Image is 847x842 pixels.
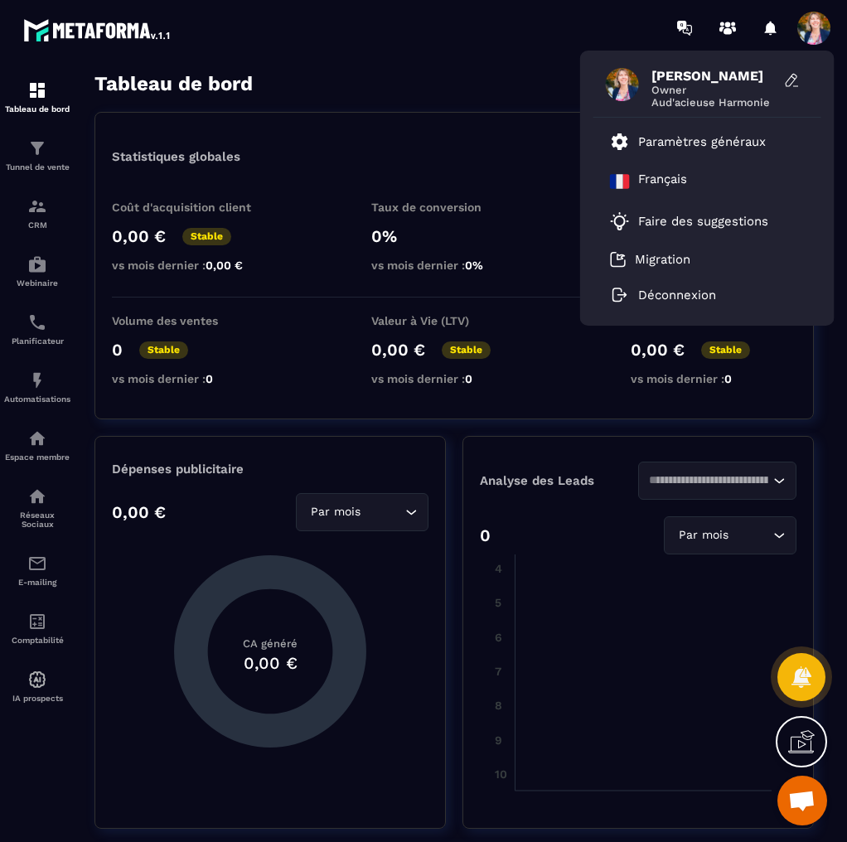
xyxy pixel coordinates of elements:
[112,462,428,477] p: Dépenses publicitaire
[495,631,502,644] tspan: 6
[675,526,732,544] span: Par mois
[495,699,502,712] tspan: 8
[4,300,70,358] a: schedulerschedulerPlanificateur
[495,665,501,678] tspan: 7
[651,96,776,109] span: Aud'acieuse Harmonie
[480,525,491,545] p: 0
[27,486,47,506] img: social-network
[4,278,70,288] p: Webinaire
[371,372,537,385] p: vs mois dernier :
[27,254,47,274] img: automations
[649,472,769,490] input: Search for option
[4,242,70,300] a: automationsautomationsWebinaire
[480,473,638,488] p: Analyse des Leads
[112,372,278,385] p: vs mois dernier :
[27,312,47,332] img: scheduler
[777,776,827,825] a: Ouvrir le chat
[495,596,501,609] tspan: 5
[182,228,231,245] p: Stable
[27,370,47,390] img: automations
[638,288,716,302] p: Déconnexion
[651,84,776,96] span: Owner
[27,554,47,573] img: email
[610,132,766,152] a: Paramètres généraux
[4,636,70,645] p: Comptabilité
[27,428,47,448] img: automations
[4,599,70,657] a: accountantaccountantComptabilité
[27,80,47,100] img: formation
[495,733,502,747] tspan: 9
[112,149,240,164] p: Statistiques globales
[4,358,70,416] a: automationsautomationsAutomatisations
[495,767,507,781] tspan: 10
[371,226,537,246] p: 0%
[724,372,732,385] span: 0
[4,184,70,242] a: formationformationCRM
[635,252,690,267] p: Migration
[296,493,428,531] div: Search for option
[442,341,491,359] p: Stable
[27,196,47,216] img: formation
[631,340,685,360] p: 0,00 €
[610,251,690,268] a: Migration
[371,314,537,327] p: Valeur à Vie (LTV)
[4,452,70,462] p: Espace membre
[701,341,750,359] p: Stable
[307,503,364,521] span: Par mois
[27,612,47,631] img: accountant
[27,138,47,158] img: formation
[638,214,768,229] p: Faire des suggestions
[23,15,172,45] img: logo
[638,172,687,191] p: Français
[664,516,796,554] div: Search for option
[364,503,401,521] input: Search for option
[4,511,70,529] p: Réseaux Sociaux
[371,340,425,360] p: 0,00 €
[732,526,769,544] input: Search for option
[112,340,123,360] p: 0
[27,670,47,690] img: automations
[495,562,502,575] tspan: 4
[4,694,70,703] p: IA prospects
[610,211,784,231] a: Faire des suggestions
[638,134,766,149] p: Paramètres généraux
[4,162,70,172] p: Tunnel de vente
[112,314,278,327] p: Volume des ventes
[371,259,537,272] p: vs mois dernier :
[94,72,253,95] h3: Tableau de bord
[112,226,166,246] p: 0,00 €
[4,104,70,114] p: Tableau de bord
[4,578,70,587] p: E-mailing
[4,126,70,184] a: formationformationTunnel de vente
[206,259,243,272] span: 0,00 €
[4,474,70,541] a: social-networksocial-networkRéseaux Sociaux
[112,502,166,522] p: 0,00 €
[4,541,70,599] a: emailemailE-mailing
[4,394,70,404] p: Automatisations
[112,259,278,272] p: vs mois dernier :
[631,372,796,385] p: vs mois dernier :
[112,201,278,214] p: Coût d'acquisition client
[4,416,70,474] a: automationsautomationsEspace membre
[465,372,472,385] span: 0
[651,68,776,84] span: [PERSON_NAME]
[206,372,213,385] span: 0
[139,341,188,359] p: Stable
[4,68,70,126] a: formationformationTableau de bord
[4,336,70,346] p: Planificateur
[371,201,537,214] p: Taux de conversion
[4,220,70,230] p: CRM
[465,259,483,272] span: 0%
[638,462,796,500] div: Search for option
